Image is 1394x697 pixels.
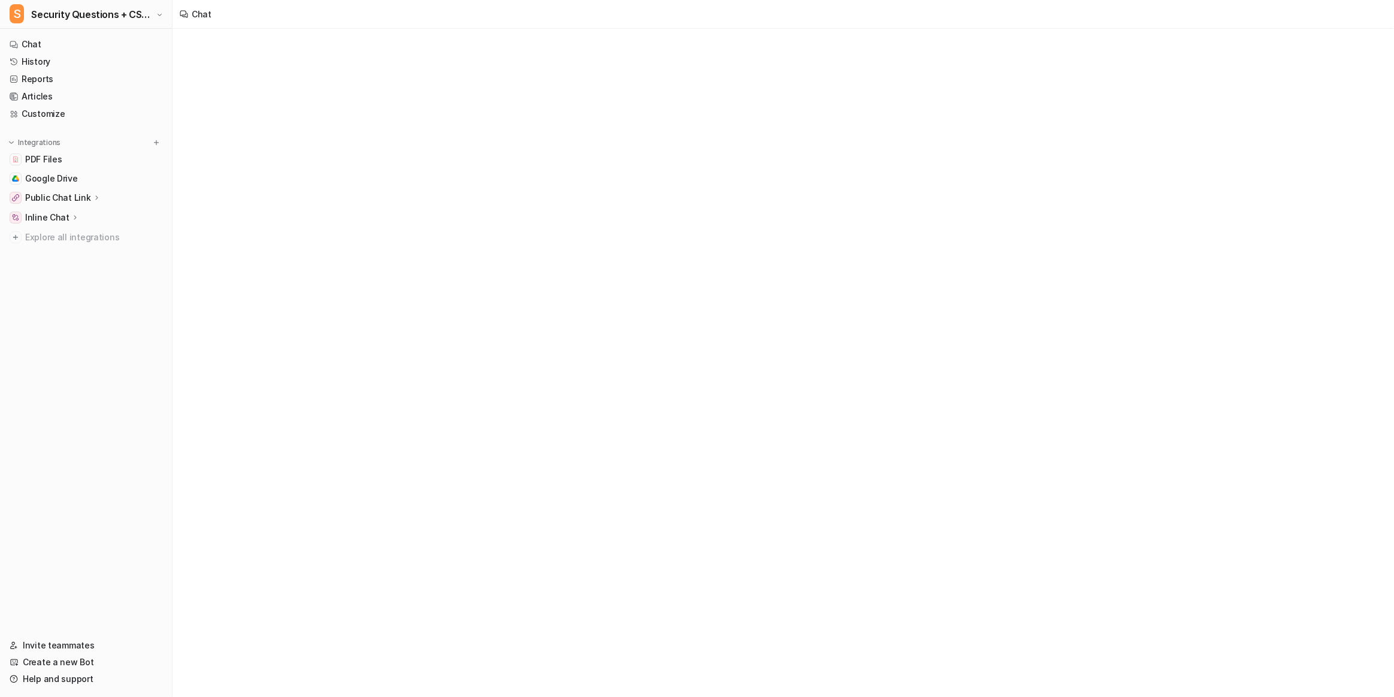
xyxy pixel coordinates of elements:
button: Integrations [5,137,64,149]
span: Google Drive [25,173,78,185]
a: Invite teammates [5,637,167,654]
span: S [10,4,24,23]
div: Chat [192,8,211,20]
img: Public Chat Link [12,194,19,201]
a: Explore all integrations [5,229,167,246]
span: PDF Files [25,153,62,165]
a: Chat [5,36,167,53]
a: Create a new Bot [5,654,167,671]
a: History [5,53,167,70]
p: Inline Chat [25,212,69,224]
span: Explore all integrations [25,228,162,247]
img: menu_add.svg [152,138,161,147]
img: Inline Chat [12,214,19,221]
p: Public Chat Link [25,192,91,204]
a: Reports [5,71,167,87]
a: PDF FilesPDF Files [5,151,167,168]
a: Google DriveGoogle Drive [5,170,167,187]
p: Integrations [18,138,61,147]
img: PDF Files [12,156,19,163]
img: Google Drive [12,175,19,182]
a: Help and support [5,671,167,687]
a: Articles [5,88,167,105]
img: expand menu [7,138,16,147]
a: Customize [5,105,167,122]
img: explore all integrations [10,231,22,243]
span: Security Questions + CSA for eesel [31,6,153,23]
